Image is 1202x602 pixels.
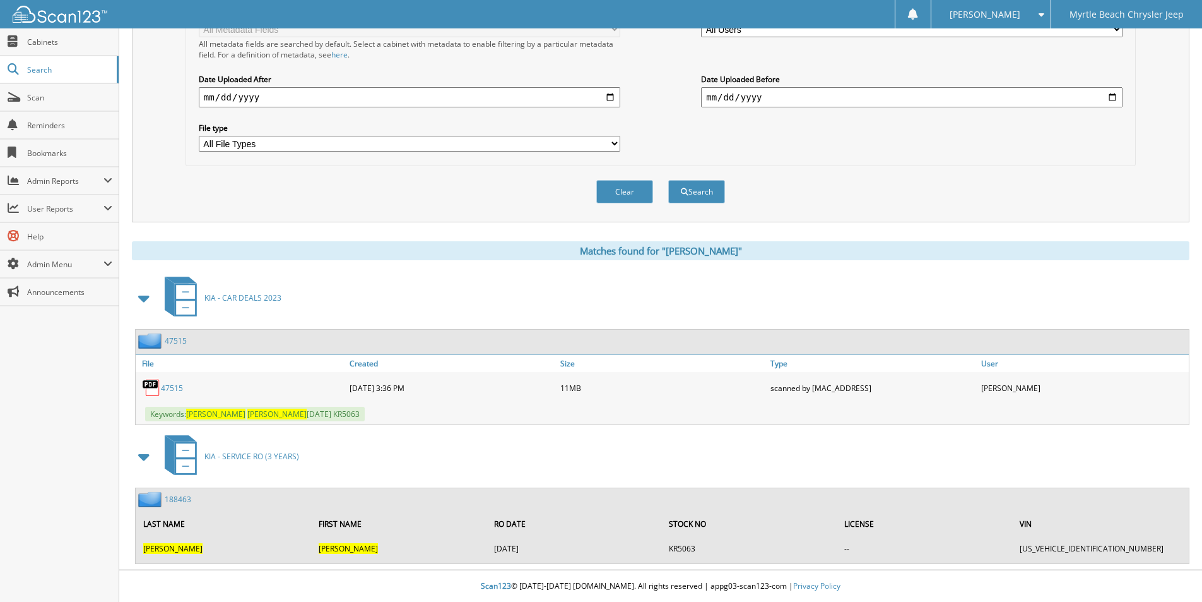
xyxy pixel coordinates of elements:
[132,241,1189,260] div: Matches found for "[PERSON_NAME]"
[27,176,103,186] span: Admin Reports
[199,87,620,107] input: start
[950,11,1020,18] span: [PERSON_NAME]
[838,511,1012,537] th: LICENSE
[1139,541,1202,602] iframe: Chat Widget
[27,37,112,47] span: Cabinets
[138,333,165,349] img: folder2.png
[1013,511,1187,537] th: VIN
[161,383,183,394] a: 47515
[137,511,311,537] th: LAST NAME
[27,231,112,242] span: Help
[331,49,348,60] a: here
[701,87,1122,107] input: end
[319,543,378,554] span: [PERSON_NAME]
[145,407,365,421] span: Keywords: [DATE] KR5063
[557,375,768,400] div: 11MB
[247,409,307,419] span: [PERSON_NAME]
[157,431,299,481] a: KIA - SERVICE RO (3 YEARS)
[1013,538,1187,559] td: [US_VEHICLE_IDENTIFICATION_NUMBER]
[793,581,840,591] a: Privacy Policy
[27,64,110,75] span: Search
[481,581,511,591] span: Scan123
[13,6,107,23] img: scan123-logo-white.svg
[27,92,112,103] span: Scan
[138,491,165,507] img: folder2.png
[663,538,837,559] td: KR5063
[27,148,112,159] span: Bookmarks
[27,120,112,131] span: Reminders
[767,355,978,372] a: Type
[663,511,837,537] th: STOCK NO
[186,409,245,419] span: [PERSON_NAME]
[557,355,768,372] a: Size
[119,571,1202,602] div: © [DATE]-[DATE] [DOMAIN_NAME]. All rights reserved | appg03-scan123-com |
[27,203,103,214] span: User Reports
[488,538,662,559] td: [DATE]
[978,355,1189,372] a: User
[165,335,187,346] a: 47515
[204,451,299,462] span: KIA - SERVICE RO (3 YEARS)
[838,538,1012,559] td: --
[199,39,620,60] div: All metadata fields are searched by default. Select a cabinet with metadata to enable filtering b...
[157,273,281,323] a: KIA - CAR DEALS 2023
[136,355,346,372] a: File
[27,287,112,298] span: Announcements
[701,74,1122,85] label: Date Uploaded Before
[668,180,725,203] button: Search
[1069,11,1184,18] span: Myrtle Beach Chrysler Jeep
[165,494,191,505] a: 188463
[596,180,653,203] button: Clear
[312,511,486,537] th: FIRST NAME
[143,543,203,554] span: [PERSON_NAME]
[199,123,620,133] label: File type
[199,74,620,85] label: Date Uploaded After
[488,511,662,537] th: RO DATE
[346,355,557,372] a: Created
[767,375,978,400] div: scanned by [MAC_ADDRESS]
[204,292,281,303] span: KIA - CAR DEALS 2023
[27,259,103,270] span: Admin Menu
[978,375,1189,400] div: [PERSON_NAME]
[142,378,161,397] img: PDF.png
[346,375,557,400] div: [DATE] 3:36 PM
